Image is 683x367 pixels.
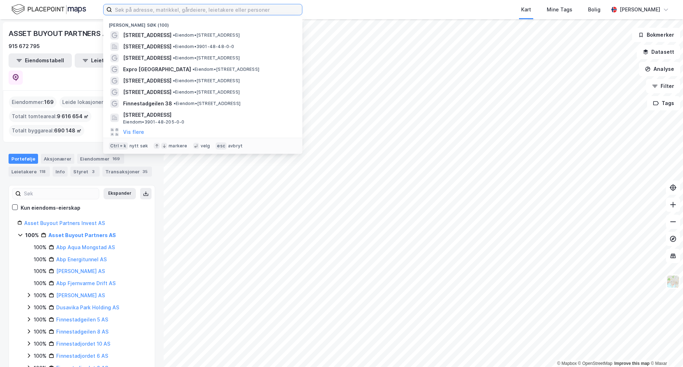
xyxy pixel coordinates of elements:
span: • [174,101,176,106]
div: 915 672 795 [9,42,40,51]
div: 100% [25,231,39,240]
button: Tags [647,96,680,110]
span: 169 [44,98,54,106]
div: 118 [38,168,47,175]
a: Improve this map [614,361,650,366]
img: logo.f888ab2527a4732fd821a326f86c7f29.svg [11,3,86,16]
div: esc [216,142,227,150]
button: Leietakertabell [75,53,138,68]
div: Kun eiendoms-eierskap [21,204,80,212]
a: [PERSON_NAME] AS [56,292,105,298]
span: 690 148 ㎡ [54,126,81,135]
div: Eiendommer [77,154,124,164]
span: Expro [GEOGRAPHIC_DATA] [123,65,191,74]
div: Eiendommer : [9,96,57,108]
span: [STREET_ADDRESS] [123,111,294,119]
div: 100% [34,352,47,360]
a: Finnestadjordet 6 AS [56,353,108,359]
span: Eiendom • 3901-48-48-0-0 [173,44,234,49]
div: markere [169,143,187,149]
a: Abp Fjernvarme Drift AS [56,280,116,286]
span: • [173,78,175,83]
input: Søk [21,188,99,199]
div: Totalt byggareal : [9,125,84,136]
button: Filter [646,79,680,93]
div: Totalt tomteareal : [9,111,91,122]
span: [STREET_ADDRESS] [123,77,171,85]
div: Portefølje [9,154,38,164]
div: 100% [34,267,47,276]
a: Asset Buyout Partners AS [48,232,116,238]
span: [STREET_ADDRESS] [123,88,171,96]
span: Eiendom • [STREET_ADDRESS] [174,101,240,106]
a: Mapbox [557,361,577,366]
div: 100% [34,243,47,252]
a: Finnestadgeilen 8 AS [56,329,108,335]
input: Søk på adresse, matrikkel, gårdeiere, leietakere eller personer [112,4,302,15]
button: Datasett [637,45,680,59]
div: Kart [521,5,531,14]
span: Finnestadgeilen 38 [123,99,172,108]
span: Eiendom • [STREET_ADDRESS] [173,89,240,95]
iframe: Chat Widget [647,333,683,367]
span: • [173,55,175,61]
a: OpenStreetMap [578,361,613,366]
span: • [173,89,175,95]
button: Ekspander [104,188,136,199]
button: Bokmerker [632,28,680,42]
div: Leietakere [9,167,50,177]
span: Eiendom • [STREET_ADDRESS] [192,67,259,72]
div: 35 [141,168,149,175]
div: avbryt [228,143,243,149]
span: • [192,67,195,72]
button: Vis flere [123,128,144,136]
a: Dusavika Park Holding AS [56,304,119,310]
div: Info [53,167,68,177]
div: Transaksjoner [102,167,152,177]
a: Abp Aqua Mongstad AS [56,244,115,250]
button: Eiendomstabell [9,53,72,68]
div: Ctrl + k [109,142,128,150]
a: Abp Energitunnel AS [56,256,107,262]
div: [PERSON_NAME] [620,5,660,14]
div: 100% [34,315,47,324]
button: Analyse [639,62,680,76]
div: velg [201,143,210,149]
div: 100% [34,327,47,336]
span: • [173,44,175,49]
div: 100% [34,279,47,288]
img: Z [666,275,680,288]
div: [PERSON_NAME] søk (100) [103,17,302,30]
div: nytt søk [129,143,148,149]
span: 9 616 654 ㎡ [57,112,89,121]
div: Bolig [588,5,600,14]
span: Eiendom • [STREET_ADDRESS] [173,78,240,84]
div: Kontrollprogram for chat [647,333,683,367]
span: Eiendom • [STREET_ADDRESS] [173,32,240,38]
div: Leide lokasjoner : [59,96,110,108]
div: Mine Tags [547,5,572,14]
a: Asset Buyout Partners Invest AS [24,220,105,226]
a: Finnestadgeilen 5 AS [56,316,108,323]
div: Aksjonærer [41,154,74,164]
div: 3 [90,168,97,175]
a: Finnestadjordet 10 AS [56,341,110,347]
div: 100% [34,291,47,300]
span: • [173,32,175,38]
div: 100% [34,303,47,312]
span: [STREET_ADDRESS] [123,42,171,51]
span: [STREET_ADDRESS] [123,54,171,62]
span: Eiendom • 3901-48-205-0-0 [123,119,185,125]
span: Eiendom • [STREET_ADDRESS] [173,55,240,61]
span: [STREET_ADDRESS] [123,31,171,40]
div: ASSET BUYOUT PARTNERS AS [9,28,113,39]
div: Styret [70,167,100,177]
div: 100% [34,255,47,264]
div: 169 [111,155,121,162]
div: 100% [34,340,47,348]
a: [PERSON_NAME] AS [56,268,105,274]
